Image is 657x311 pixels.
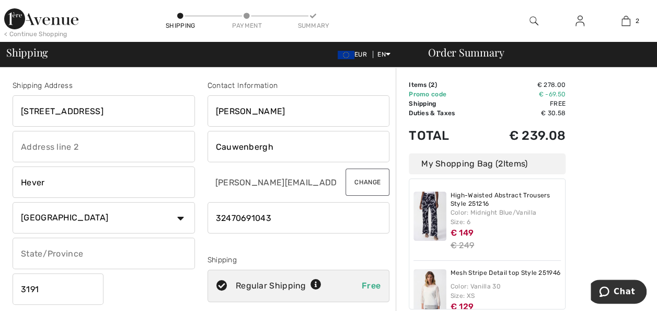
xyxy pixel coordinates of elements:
td: € 239.08 [479,118,566,153]
td: Duties & Taxes [409,108,479,118]
input: First name [208,95,390,127]
div: Order Summary [416,47,651,58]
s: € 249 [451,240,475,250]
div: Payment [231,21,262,30]
span: 2 [431,81,434,88]
span: EUR [338,51,371,58]
input: City [13,166,195,198]
span: € 149 [451,228,474,238]
td: Promo code [409,90,479,99]
input: State/Province [13,238,195,269]
span: 2 [636,16,639,26]
a: 2 [603,15,648,27]
img: My Info [575,15,584,27]
div: Shipping [208,254,390,265]
td: Items ( ) [409,80,479,90]
div: Color: Midnight Blue/Vanilla Size: 6 [451,208,561,227]
div: < Continue Shopping [4,29,67,39]
span: Shipping [6,47,48,58]
button: Change [345,169,389,196]
img: High-Waisted Abstract Trousers Style 251216 [413,192,446,241]
div: Regular Shipping [236,280,321,292]
a: Sign In [567,15,593,28]
input: E-mail [208,166,338,198]
img: Euro [338,51,354,59]
span: EN [377,51,390,58]
input: Address line 1 [13,95,195,127]
div: Color: Vanilla 30 Size: XS [451,282,561,301]
a: Mesh Stripe Detail top Style 251946 [451,269,561,277]
div: My Shopping Bag ( Items) [409,153,566,174]
input: Last name [208,131,390,162]
input: Zip/Postal Code [13,273,103,305]
a: High-Waisted Abstract Trousers Style 251216 [451,192,561,208]
img: search the website [529,15,538,27]
input: Mobile [208,202,390,234]
span: Free [362,281,381,291]
img: 1ère Avenue [4,8,78,29]
input: Address line 2 [13,131,195,162]
div: Shipping Address [13,80,195,91]
iframe: Opens a widget where you can chat to one of our agents [591,280,647,306]
td: € 278.00 [479,80,566,90]
span: 2 [498,159,503,169]
td: Shipping [409,99,479,108]
td: Total [409,118,479,153]
td: Free [479,99,566,108]
td: € -69.50 [479,90,566,99]
img: My Bag [621,15,630,27]
td: € 30.58 [479,108,566,118]
div: Shipping [165,21,196,30]
div: Summary [297,21,329,30]
div: Contact Information [208,80,390,91]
